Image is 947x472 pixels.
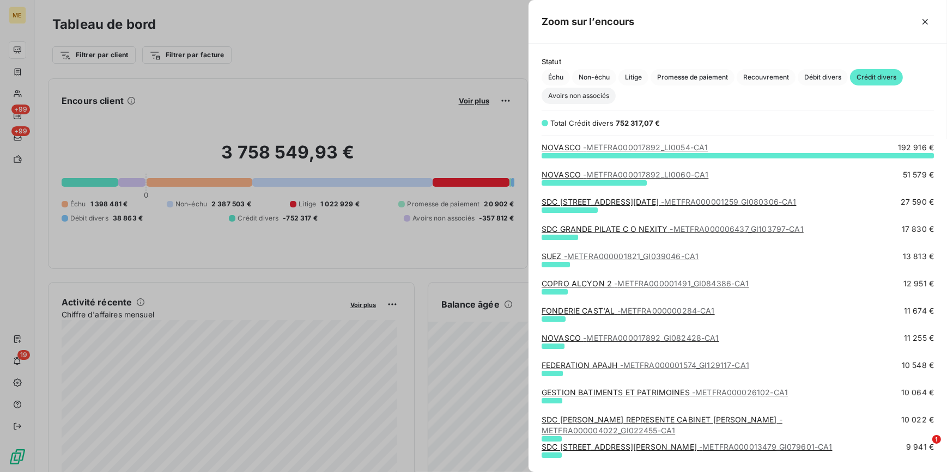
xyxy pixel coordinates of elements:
span: - METFRA000006437_GI103797-CA1 [670,224,803,234]
span: Total Crédit divers [550,119,614,127]
span: - METFRA000013479_GI079601-CA1 [699,442,832,451]
iframe: Intercom live chat [910,435,936,461]
button: Échu [542,69,570,85]
span: 10 064 € [901,387,934,398]
span: 9 941 € [906,442,934,452]
span: - METFRA000001821_GI039046-CA1 [564,252,699,261]
span: - METFRA000004022_GI022455-CA1 [542,415,782,435]
span: 12 951 € [903,278,934,289]
span: - METFRA000017892_GI082428-CA1 [583,333,719,342]
a: SDC [PERSON_NAME] REPRESENTE CABINET [PERSON_NAME] [542,415,782,435]
span: 17 830 € [902,224,934,235]
button: Crédit divers [850,69,903,85]
button: Recouvrement [737,69,796,85]
span: Statut [542,57,934,66]
button: Litige [618,69,648,85]
a: SDC [STREET_ADDRESS][DATE] [542,197,796,206]
a: FONDERIE CAST'AL [542,306,715,315]
span: 10 022 € [901,414,934,436]
a: NOVASCO [542,143,708,152]
span: 11 255 € [904,333,934,344]
span: - METFRA000000284-CA1 [617,306,715,315]
a: SUEZ [542,252,699,261]
span: 27 590 € [901,197,934,207]
button: Promesse de paiement [651,69,734,85]
button: Débit divers [798,69,848,85]
span: - METFRA000001574_GI129117-CA1 [620,360,749,370]
button: Non-échu [572,69,616,85]
span: 752 317,07 € [616,119,660,127]
span: 13 813 € [903,251,934,262]
span: 11 674 € [904,305,934,316]
span: - METFRA000017892_LI0060-CA1 [583,170,708,179]
span: 51 579 € [903,169,934,180]
span: - METFRA000017892_LI0054-CA1 [583,143,708,152]
span: 10 548 € [902,360,934,371]
a: FEDERATION APAJH [542,360,749,370]
a: COPRO ALCYON 2 [542,279,749,288]
a: NOVASCO [542,333,719,342]
a: SDC GRANDE PILATE C O NEXITY [542,224,804,234]
a: SDC [STREET_ADDRESS][PERSON_NAME] [542,442,832,451]
button: Avoirs non associés [542,88,616,104]
a: NOVASCO [542,170,708,179]
span: 1 [932,435,941,444]
span: - METFRA000001491_GI084386-CA1 [614,279,749,288]
div: grid [529,142,947,459]
span: - METFRA000026102-CA1 [692,388,788,397]
span: - METFRA000001259_GI080306-CA1 [661,197,796,206]
h5: Zoom sur l’encours [542,14,635,29]
span: 192 916 € [898,142,934,153]
a: GESTION BATIMENTS ET PATRIMOINES [542,388,788,397]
